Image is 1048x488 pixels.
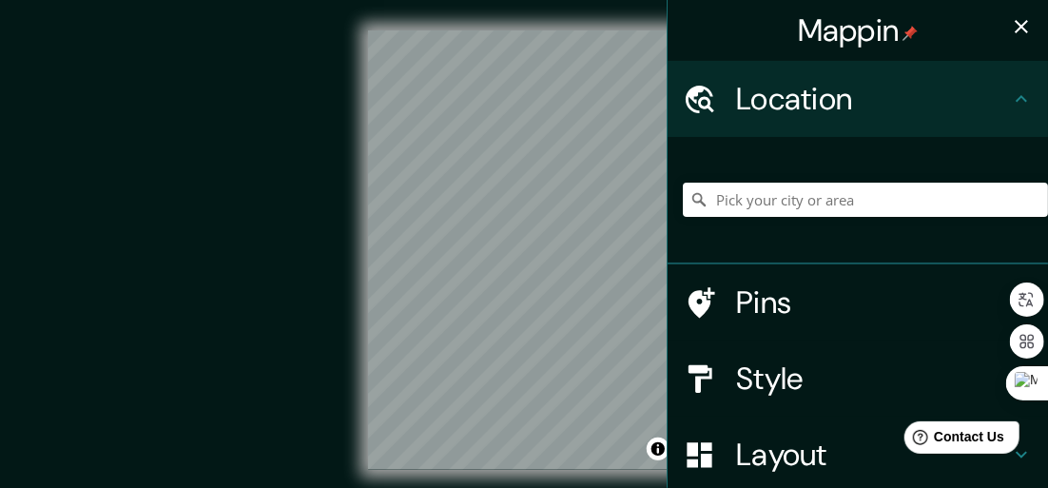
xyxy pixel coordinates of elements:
[736,283,1010,322] h4: Pins
[736,80,1010,118] h4: Location
[668,264,1048,341] div: Pins
[668,61,1048,137] div: Location
[668,341,1048,417] div: Style
[736,436,1010,474] h4: Layout
[879,414,1027,467] iframe: Help widget launcher
[902,26,918,41] img: pin-icon.png
[683,183,1048,217] input: Pick your city or area
[798,11,919,49] h4: Mappin
[368,30,679,470] canvas: Map
[647,438,670,460] button: Toggle attribution
[736,360,1010,398] h4: Style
